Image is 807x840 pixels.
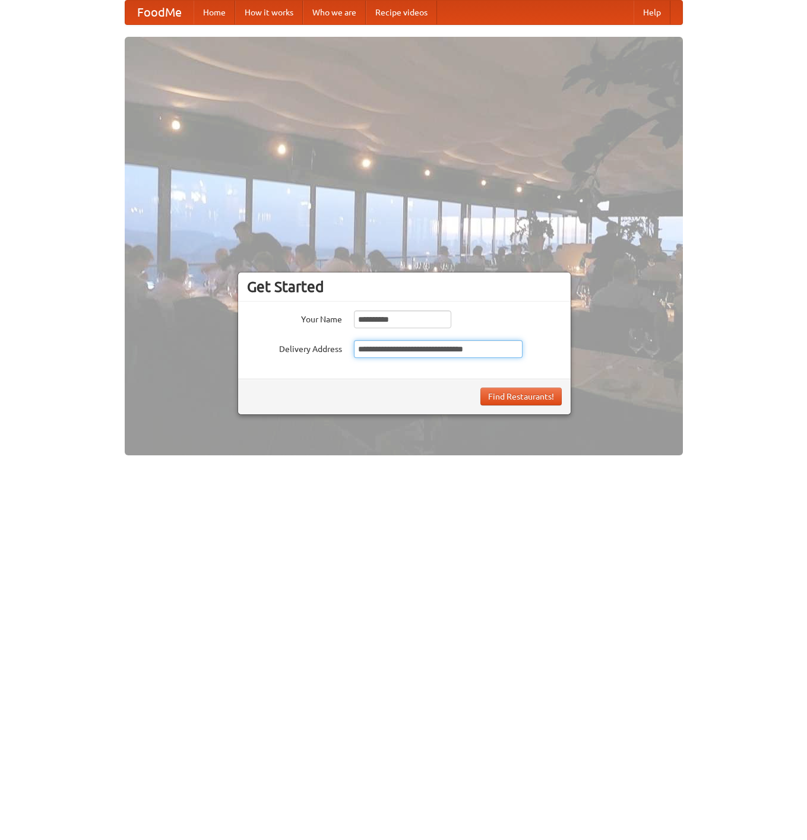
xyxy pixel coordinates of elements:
h3: Get Started [247,278,562,296]
a: Home [194,1,235,24]
a: Who we are [303,1,366,24]
label: Delivery Address [247,340,342,355]
button: Find Restaurants! [480,388,562,405]
a: How it works [235,1,303,24]
label: Your Name [247,310,342,325]
a: Help [634,1,670,24]
a: Recipe videos [366,1,437,24]
a: FoodMe [125,1,194,24]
